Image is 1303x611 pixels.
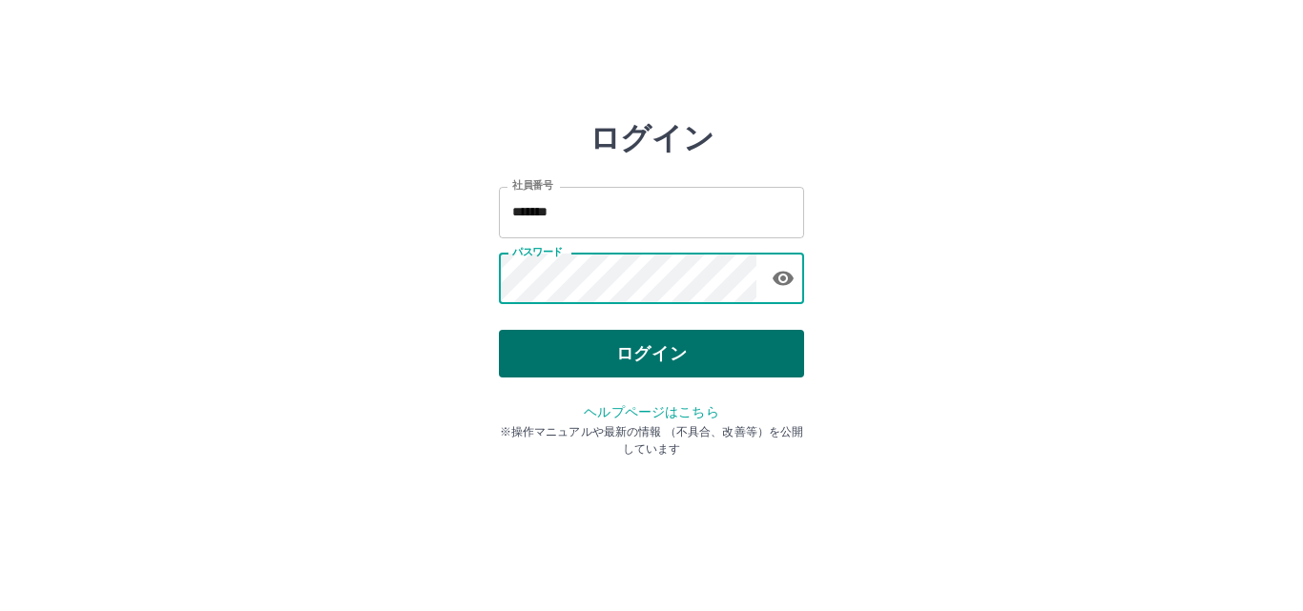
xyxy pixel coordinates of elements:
[512,178,552,193] label: 社員番号
[499,330,804,377] button: ログイン
[589,120,714,156] h2: ログイン
[584,404,718,419] a: ヘルプページはこちら
[499,423,804,458] p: ※操作マニュアルや最新の情報 （不具合、改善等）を公開しています
[512,245,563,259] label: パスワード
